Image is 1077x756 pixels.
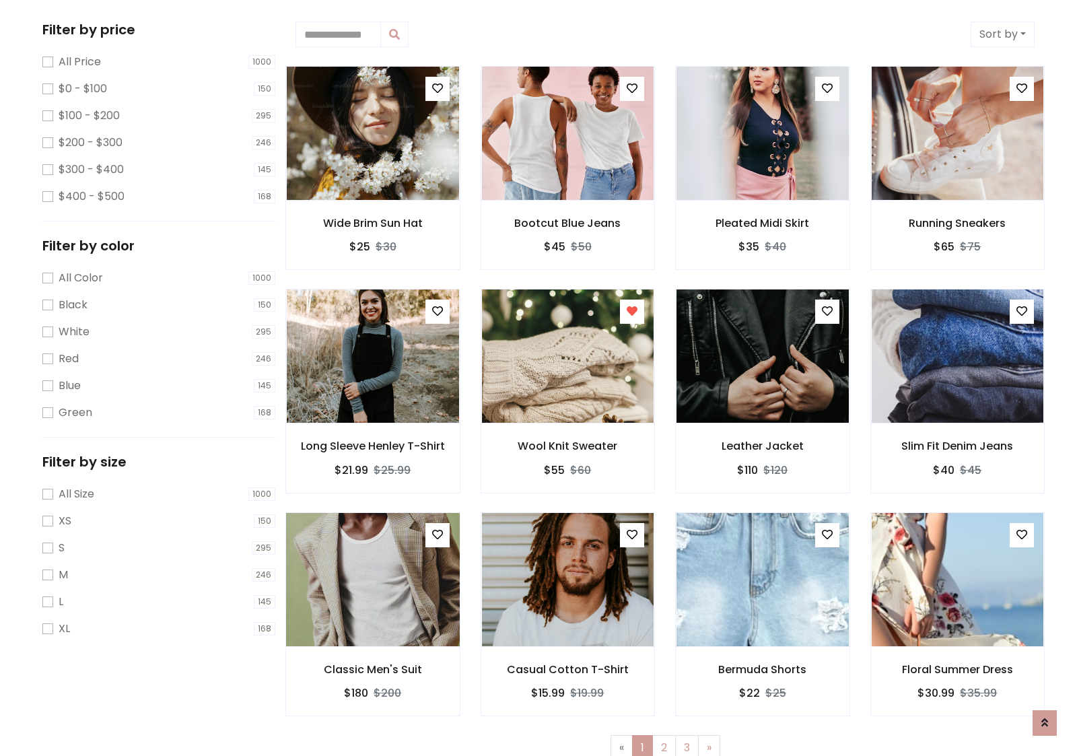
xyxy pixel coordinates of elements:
[960,685,997,701] del: $35.99
[42,22,275,38] h5: Filter by price
[374,462,411,478] del: $25.99
[254,379,275,392] span: 145
[252,136,275,149] span: 246
[676,440,849,452] h6: Leather Jacket
[376,239,396,254] del: $30
[571,239,592,254] del: $50
[286,217,460,230] h6: Wide Brim Sun Hat
[676,663,849,676] h6: Bermuda Shorts
[871,663,1045,676] h6: Floral Summer Dress
[42,238,275,254] h5: Filter by color
[59,188,125,205] label: $400 - $500
[59,81,107,97] label: $0 - $100
[344,687,368,699] h6: $180
[570,462,591,478] del: $60
[254,298,275,312] span: 150
[917,687,954,699] h6: $30.99
[59,108,120,124] label: $100 - $200
[739,687,760,699] h6: $22
[59,486,94,502] label: All Size
[934,240,954,253] h6: $65
[59,297,88,313] label: Black
[871,440,1045,452] h6: Slim Fit Denim Jeans
[531,687,565,699] h6: $15.99
[737,464,758,477] h6: $110
[59,135,123,151] label: $200 - $300
[254,514,275,528] span: 150
[481,663,655,676] h6: Casual Cotton T-Shirt
[570,685,604,701] del: $19.99
[248,55,275,69] span: 1000
[59,351,79,367] label: Red
[59,513,71,529] label: XS
[933,464,954,477] h6: $40
[252,109,275,123] span: 295
[765,685,786,701] del: $25
[59,270,103,286] label: All Color
[871,217,1045,230] h6: Running Sneakers
[481,217,655,230] h6: Bootcut Blue Jeans
[335,464,368,477] h6: $21.99
[374,685,401,701] del: $200
[59,54,101,70] label: All Price
[707,740,711,755] span: »
[254,190,275,203] span: 168
[971,22,1035,47] button: Sort by
[960,239,981,254] del: $75
[59,567,68,583] label: M
[248,271,275,285] span: 1000
[59,405,92,421] label: Green
[248,487,275,501] span: 1000
[252,568,275,582] span: 246
[59,540,65,556] label: S
[254,595,275,609] span: 145
[738,240,759,253] h6: $35
[254,82,275,96] span: 150
[765,239,786,254] del: $40
[254,622,275,635] span: 168
[252,325,275,339] span: 295
[252,352,275,366] span: 246
[286,440,460,452] h6: Long Sleeve Henley T-Shirt
[960,462,981,478] del: $45
[481,440,655,452] h6: Wool Knit Sweater
[59,621,70,637] label: XL
[763,462,788,478] del: $120
[544,240,565,253] h6: $45
[59,162,124,178] label: $300 - $400
[254,163,275,176] span: 145
[286,663,460,676] h6: Classic Men's Suit
[252,541,275,555] span: 295
[59,594,63,610] label: L
[544,464,565,477] h6: $55
[254,406,275,419] span: 168
[42,454,275,470] h5: Filter by size
[59,378,81,394] label: Blue
[676,217,849,230] h6: Pleated Midi Skirt
[349,240,370,253] h6: $25
[59,324,90,340] label: White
